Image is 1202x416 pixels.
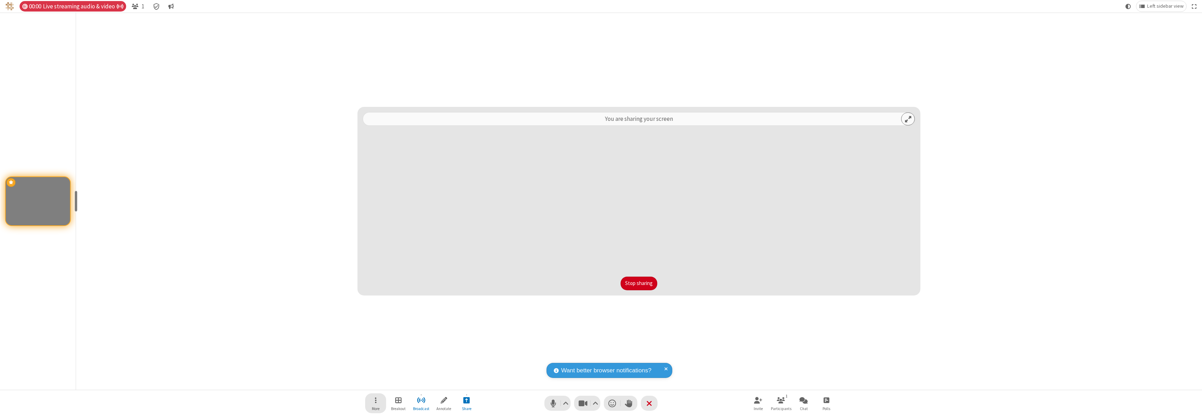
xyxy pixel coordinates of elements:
button: Invite participants (⌘+Shift+I) [748,393,769,413]
button: Audio settings [561,396,571,411]
button: Mute (⌘+Shift+A) [544,396,571,411]
span: Share [462,407,471,411]
button: Start annotating shared screen [433,393,454,413]
button: Stop video (⌘+Shift+V) [574,396,600,411]
span: Want better browser notifications? [561,366,651,375]
img: QA Selenium DO NOT DELETE OR CHANGE [6,2,14,10]
button: Manage Breakout Rooms [388,393,409,413]
span: 1 [142,3,144,10]
button: Send a reaction [604,396,621,411]
button: Open participant list [770,393,791,413]
div: resize [75,191,78,212]
button: Open poll [816,393,837,413]
span: Live streaming audio & video [43,3,123,10]
div: 1 [784,393,790,399]
button: End or leave meeting [641,396,658,411]
button: Stop sharing [621,277,657,291]
button: Open chat [793,393,814,413]
button: Open participant list [129,1,147,12]
button: Stop sharing screen [456,393,477,413]
button: Conversation [166,1,177,12]
span: Annotate [436,407,451,411]
button: Video setting [591,396,600,411]
span: Invite [754,407,763,411]
button: Open menu [365,393,386,413]
span: Chat [800,407,808,411]
span: More [372,407,379,411]
div: Meeting details Encryption enabled [150,1,163,12]
span: Broadcast [413,407,429,411]
button: Using system theme [1123,1,1134,12]
button: Expand preview [901,112,915,125]
span: Breakout [391,407,406,411]
button: Raise hand [621,396,637,411]
span: 00:00 [29,3,41,10]
button: Stop broadcast [411,393,432,413]
span: Polls [823,407,830,411]
button: Change layout [1136,1,1186,12]
div: Timer [20,1,126,12]
span: Participants [771,407,791,411]
span: Auto broadcast is active [116,3,123,9]
span: Left sidebar view [1147,3,1183,9]
p: You are sharing your screen [605,115,673,124]
button: Fullscreen [1189,1,1200,12]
